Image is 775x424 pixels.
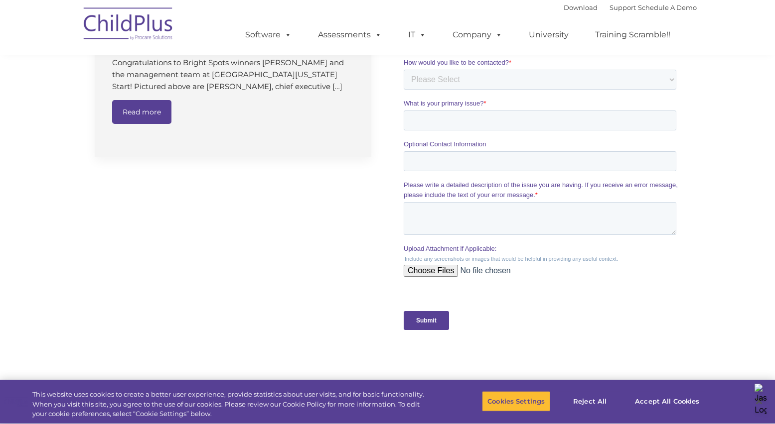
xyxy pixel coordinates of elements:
a: Support [610,3,636,11]
a: Schedule A Demo [638,3,697,11]
a: IT [398,25,436,45]
button: Reject All [559,391,621,412]
button: Close [748,390,770,412]
div: This website uses cookies to create a better user experience, provide statistics about user visit... [32,390,426,419]
a: Download [564,3,598,11]
a: Training Scramble!! [585,25,680,45]
a: Company [443,25,512,45]
button: Accept All Cookies [629,391,705,412]
p: Congratulations to Bright Spots winners [PERSON_NAME] and the management team at [GEOGRAPHIC_DATA... [112,57,356,93]
a: University [519,25,579,45]
a: Read more [112,100,171,124]
img: ChildPlus by Procare Solutions [79,0,178,50]
button: Cookies Settings [482,391,550,412]
a: Assessments [308,25,392,45]
font: | [564,3,697,11]
a: Software [235,25,302,45]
